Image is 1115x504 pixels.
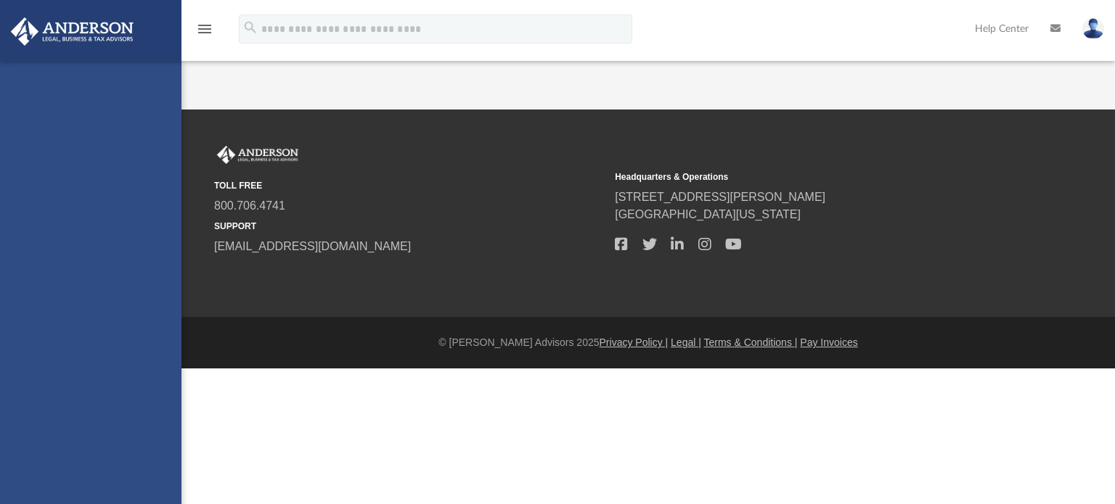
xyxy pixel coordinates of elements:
a: Pay Invoices [800,336,857,348]
img: User Pic [1082,18,1104,39]
a: menu [196,28,213,38]
img: Anderson Advisors Platinum Portal [214,146,301,165]
small: SUPPORT [214,220,605,233]
a: [EMAIL_ADDRESS][DOMAIN_NAME] [214,240,411,252]
a: Terms & Conditions | [704,336,798,348]
img: Anderson Advisors Platinum Portal [7,17,138,46]
a: 800.706.4741 [214,199,285,212]
i: search [242,20,258,36]
a: Legal | [671,336,701,348]
i: menu [196,20,213,38]
a: [GEOGRAPHIC_DATA][US_STATE] [615,208,801,220]
small: TOLL FREE [214,179,605,192]
small: Headquarters & Operations [615,170,1005,183]
a: [STREET_ADDRESS][PERSON_NAME] [615,191,825,203]
a: Privacy Policy | [600,336,669,348]
div: © [PERSON_NAME] Advisors 2025 [181,335,1115,350]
